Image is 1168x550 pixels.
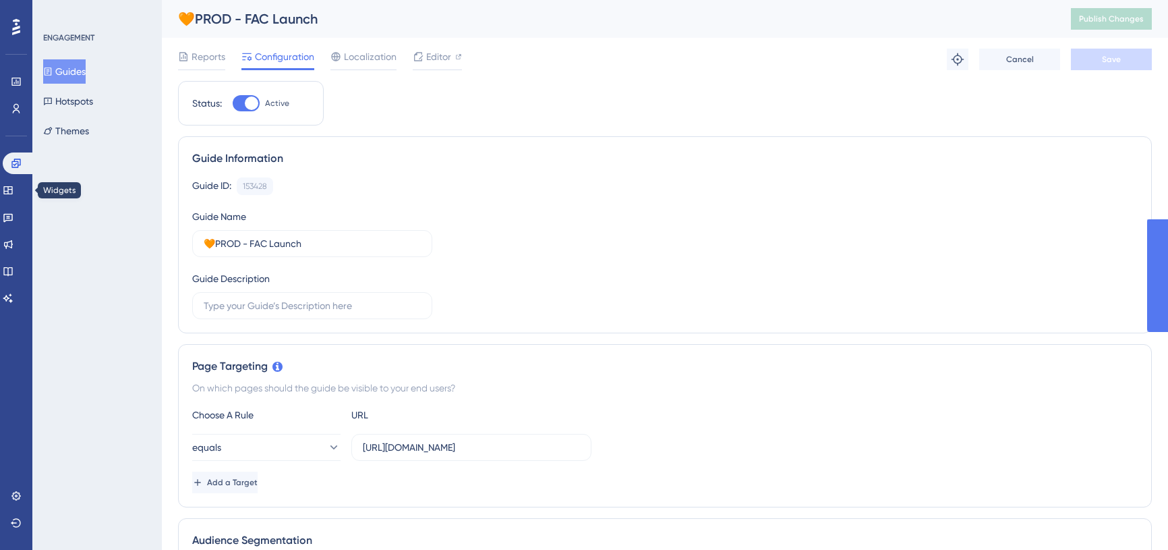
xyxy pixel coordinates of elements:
button: Add a Target [192,472,258,493]
div: Guide Name [192,209,246,225]
div: Choose A Rule [192,407,341,423]
span: Configuration [255,49,314,65]
div: Guide Information [192,150,1138,167]
span: Editor [426,49,451,65]
button: Hotspots [43,89,93,113]
div: Guide Description [192,271,270,287]
div: Guide ID: [192,177,231,195]
span: Add a Target [207,477,258,488]
span: Active [265,98,289,109]
input: yourwebsite.com/path [363,440,580,455]
div: Status: [192,95,222,111]
span: Reports [192,49,225,65]
button: Publish Changes [1071,8,1152,30]
div: Audience Segmentation [192,532,1138,549]
button: equals [192,434,341,461]
input: Type your Guide’s Name here [204,236,421,251]
div: Page Targeting [192,358,1138,375]
button: Guides [43,59,86,84]
span: Save [1102,54,1121,65]
div: ENGAGEMENT [43,32,94,43]
button: Themes [43,119,89,143]
iframe: UserGuiding AI Assistant Launcher [1111,497,1152,537]
span: Publish Changes [1079,13,1144,24]
button: Cancel [979,49,1060,70]
div: On which pages should the guide be visible to your end users? [192,380,1138,396]
span: equals [192,439,221,456]
span: Cancel [1006,54,1034,65]
span: Localization [344,49,397,65]
button: Save [1071,49,1152,70]
div: 153428 [243,181,267,192]
div: URL [351,407,500,423]
input: Type your Guide’s Description here [204,298,421,313]
div: 🧡PROD - FAC Launch [178,9,1037,28]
